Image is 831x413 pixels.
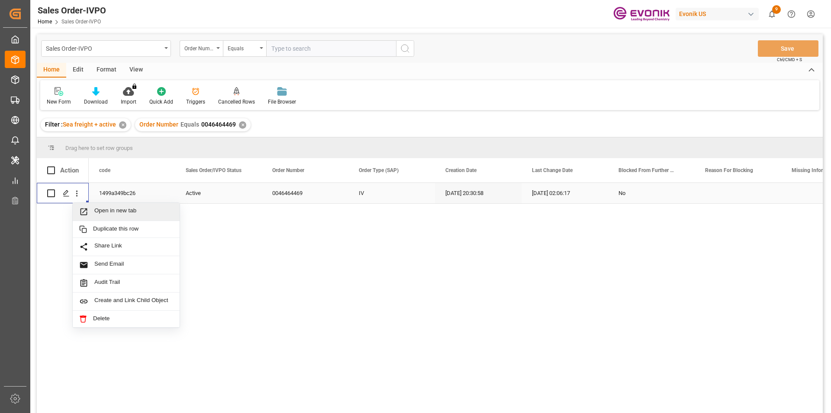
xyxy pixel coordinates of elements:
div: [DATE] 02:06:17 [522,183,608,203]
div: Press SPACE to select this row. [37,183,89,204]
button: Help Center [782,4,801,24]
div: IV [348,183,435,203]
div: Evonik US [676,8,759,20]
span: Sea freight + active [63,121,116,128]
img: Evonik-brand-mark-Deep-Purple-RGB.jpeg_1700498283.jpeg [613,7,670,22]
button: search button [396,40,414,57]
div: Action [60,166,79,174]
span: Equals [180,121,199,128]
span: Order Number [139,121,178,128]
div: Edit [66,63,90,78]
div: Download [84,98,108,106]
span: Drag here to set row groups [65,145,133,151]
div: [DATE] 20:30:58 [435,183,522,203]
div: Cancelled Rows [218,98,255,106]
div: Order Number [184,42,214,52]
button: Evonik US [676,6,762,22]
div: 0046464469 [262,183,348,203]
span: Sales Order/IVPO Status [186,167,242,173]
span: Last Change Date [532,167,573,173]
span: Blocked From Further Processing [618,167,676,173]
div: Format [90,63,123,78]
div: Active [186,183,251,203]
span: Reason For Blocking [705,167,753,173]
div: New Form [47,98,71,106]
div: Home [37,63,66,78]
div: ✕ [239,121,246,129]
div: Triggers [186,98,205,106]
div: File Browser [268,98,296,106]
button: open menu [41,40,171,57]
div: Quick Add [149,98,173,106]
div: Sales Order-IVPO [46,42,161,53]
span: Filter : [45,121,63,128]
span: Creation Date [445,167,477,173]
button: open menu [180,40,223,57]
div: Sales Order-IVPO [38,4,106,17]
div: View [123,63,149,78]
span: code [99,167,110,173]
span: Order Type (SAP) [359,167,399,173]
div: No [618,183,684,203]
button: show 9 new notifications [762,4,782,24]
div: Equals [228,42,257,52]
div: ✕ [119,121,126,129]
span: 9 [772,5,781,14]
button: open menu [223,40,266,57]
input: Type to search [266,40,396,57]
div: 1499a349bc26 [89,183,175,203]
span: Ctrl/CMD + S [777,56,802,63]
a: Home [38,19,52,25]
button: Save [758,40,818,57]
span: Order Number [272,167,304,173]
span: 0046464469 [201,121,236,128]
